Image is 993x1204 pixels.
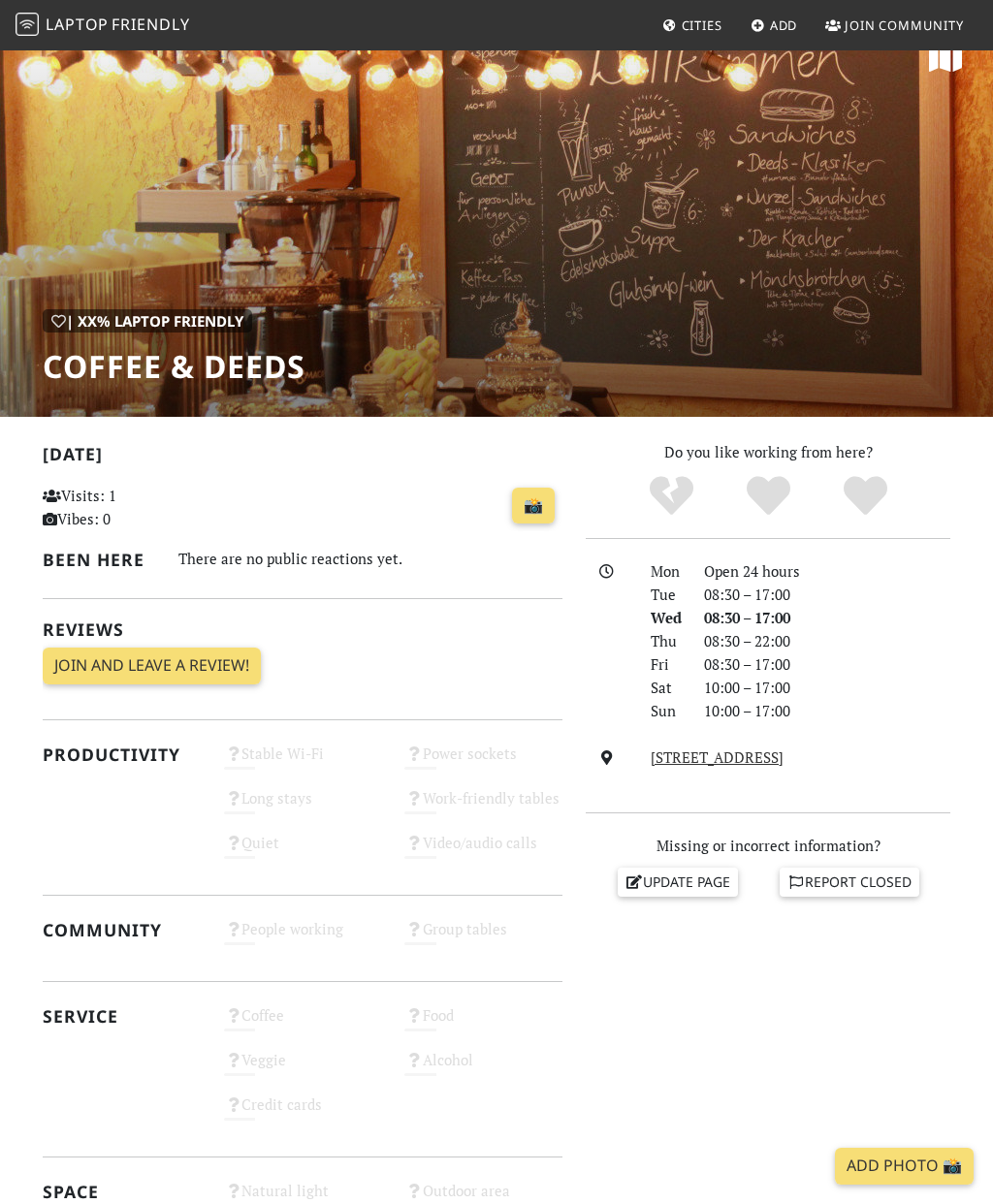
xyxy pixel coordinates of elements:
[770,16,798,34] span: Add
[43,920,201,940] h2: Community
[212,741,394,785] div: Stable Wi-Fi
[639,629,693,652] div: Thu
[692,629,962,652] div: 08:30 – 22:00
[639,583,693,606] div: Tue
[43,309,252,333] div: | XX% Laptop Friendly
[393,830,574,874] div: Video/audio calls
[655,8,730,43] a: Cities
[692,559,962,583] div: Open 24 hours
[393,741,574,785] div: Power sockets
[692,676,962,699] div: 10:00 – 17:00
[845,16,964,34] span: Join Community
[586,440,950,463] p: Do you like working from here?
[692,606,962,629] div: 08:30 – 17:00
[639,606,693,629] div: Wed
[586,834,950,857] p: Missing or incorrect information?
[212,785,394,830] div: Long stays
[393,916,574,961] div: Group tables
[43,444,562,472] h2: [DATE]
[692,652,962,676] div: 08:30 – 17:00
[43,484,201,530] p: Visits: 1 Vibes: 0
[692,699,962,722] div: 10:00 – 17:00
[393,1002,574,1047] div: Food
[720,474,817,518] div: Yes
[682,16,722,34] span: Cities
[43,550,155,570] h2: Been here
[212,1047,394,1092] div: Veggie
[817,474,913,518] div: Definitely!
[178,546,562,572] div: There are no public reactions yet.
[212,830,394,874] div: Quiet
[16,13,39,36] img: LaptopFriendly
[639,559,693,583] div: Mon
[651,747,784,767] a: [STREET_ADDRESS]
[43,1006,201,1027] h2: Service
[43,348,305,385] h1: Coffee & Deeds
[112,14,189,35] span: Friendly
[639,699,693,722] div: Sun
[43,1182,201,1202] h2: Space
[393,785,574,830] div: Work-friendly tables
[43,619,562,640] h2: Reviews
[212,1002,394,1047] div: Coffee
[43,648,261,684] a: Join and leave a review!
[835,1148,974,1185] a: Add Photo 📸
[212,1092,394,1136] div: Credit cards
[393,1047,574,1092] div: Alcohol
[639,676,693,699] div: Sat
[743,8,806,43] a: Add
[512,488,555,524] a: 📸
[212,916,394,961] div: People working
[639,652,693,676] div: Fri
[817,8,972,43] a: Join Community
[780,868,919,897] a: Report closed
[16,9,190,43] a: LaptopFriendly LaptopFriendly
[623,474,720,518] div: No
[618,868,738,897] a: Update page
[46,14,109,35] span: Laptop
[692,583,962,606] div: 08:30 – 17:00
[43,745,201,765] h2: Productivity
